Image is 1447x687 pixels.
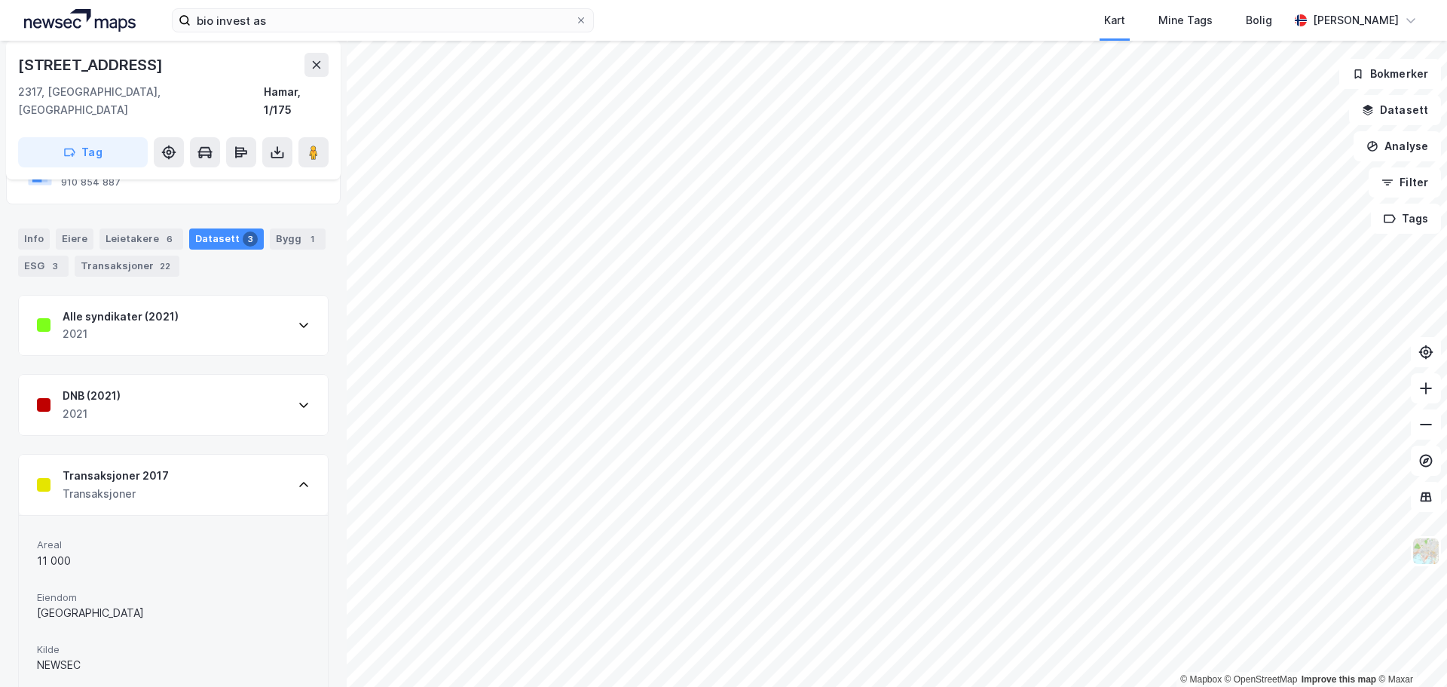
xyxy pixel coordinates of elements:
div: 2021 [63,325,179,343]
span: Areal [37,538,310,551]
iframe: Chat Widget [1372,615,1447,687]
div: Transaksjoner [75,256,179,277]
div: Leietakere [99,228,183,250]
div: Hamar, 1/175 [264,83,329,119]
span: Eiendom [37,591,310,604]
div: Datasett [189,228,264,250]
div: 1 [304,232,320,247]
div: 6 [162,232,177,247]
span: Kilde [37,643,310,656]
img: logo.a4113a55bc3d86da70a041830d287a7e.svg [24,9,136,32]
div: DNB (2021) [63,387,121,405]
div: 2317, [GEOGRAPHIC_DATA], [GEOGRAPHIC_DATA] [18,83,264,119]
div: 3 [47,259,63,274]
input: Søk på adresse, matrikkel, gårdeiere, leietakere eller personer [191,9,575,32]
button: Filter [1369,167,1441,198]
div: Alle syndikater (2021) [63,308,179,326]
button: Analyse [1354,131,1441,161]
a: Improve this map [1302,674,1376,685]
div: Bygg [270,228,326,250]
a: OpenStreetMap [1225,674,1298,685]
div: [STREET_ADDRESS] [18,53,166,77]
button: Tags [1371,204,1441,234]
div: Mine Tags [1158,11,1213,29]
a: Mapbox [1180,674,1222,685]
button: Bokmerker [1339,59,1441,89]
img: Z [1412,537,1440,566]
div: 2021 [63,405,121,423]
button: Datasett [1349,95,1441,125]
div: NEWSEC [37,656,310,674]
div: Bolig [1246,11,1272,29]
div: Info [18,228,50,250]
div: [GEOGRAPHIC_DATA] [37,604,310,622]
div: Transaksjoner [63,485,169,503]
div: Eiere [56,228,93,250]
div: [PERSON_NAME] [1313,11,1399,29]
div: 11 000 [37,552,310,570]
div: 22 [157,259,173,274]
div: Transaksjoner 2017 [63,467,169,485]
div: Kart [1104,11,1125,29]
div: 910 854 887 [61,176,121,189]
div: 3 [243,232,258,247]
button: Tag [18,137,148,167]
div: ESG [18,256,69,277]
